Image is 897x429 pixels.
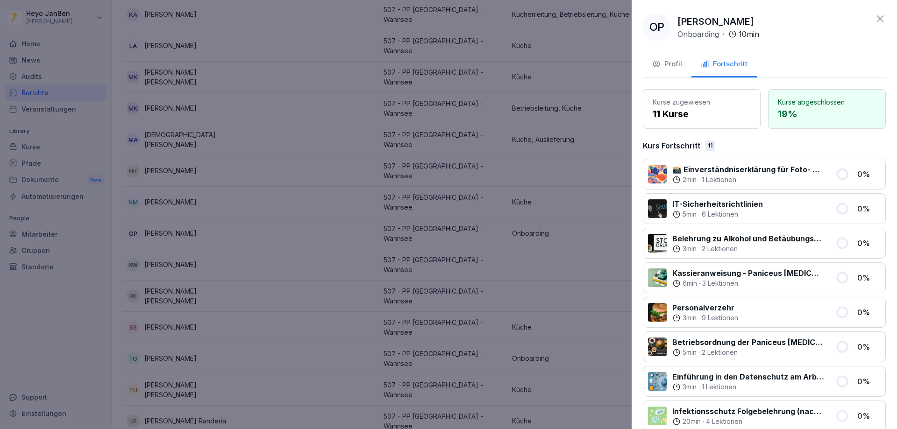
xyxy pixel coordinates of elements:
div: OP [643,13,671,41]
div: 11 [705,141,715,151]
p: Kassieranweisung - Paniceus [MEDICAL_DATA] Systemzentrale GmbH [672,267,824,279]
p: 19 % [778,107,876,121]
p: 1 Lektionen [702,382,736,392]
p: 9 Lektionen [702,313,738,323]
p: 0 % [857,272,881,283]
p: 3 min [683,382,697,392]
p: 0 % [857,376,881,387]
p: Kurse zugewiesen [653,97,751,107]
button: Fortschritt [691,52,757,77]
p: [PERSON_NAME] [677,14,754,28]
p: 10 min [739,28,759,40]
p: 0 % [857,307,881,318]
p: Einführung in den Datenschutz am Arbeitsplatz nach Art. 13 ff. DSGVO [672,371,824,382]
p: 20 min [683,417,701,426]
div: · [672,348,824,357]
p: 11 Kurse [653,107,751,121]
p: 5 min [683,348,697,357]
p: 0 % [857,238,881,249]
p: 0 % [857,169,881,180]
div: · [672,313,738,323]
p: Betriebsordnung der Paniceus [MEDICAL_DATA] Systemzentrale [672,337,824,348]
button: Profil [643,52,691,77]
p: 2 Lektionen [702,244,738,253]
p: Onboarding [677,28,719,40]
p: 6 min [683,279,697,288]
div: · [672,175,824,184]
p: Kurse abgeschlossen [778,97,876,107]
p: 3 min [683,313,697,323]
p: 0 % [857,341,881,352]
div: Fortschritt [701,59,747,70]
p: 0 % [857,410,881,422]
p: IT-Sicherheitsrichtlinien [672,198,763,210]
div: · [672,417,824,426]
div: · [672,279,824,288]
p: 3 min [683,244,697,253]
p: 0 % [857,203,881,214]
p: 4 Lektionen [706,417,742,426]
p: 6 Lektionen [702,210,738,219]
p: 📸 Einverständniserklärung für Foto- und Videonutzung [672,164,824,175]
p: 1 Lektionen [702,175,736,184]
div: · [672,210,763,219]
p: 2 min [683,175,697,184]
p: 5 min [683,210,697,219]
div: · [677,28,759,40]
div: Profil [652,59,682,70]
p: 2 Lektionen [702,348,738,357]
p: Kurs Fortschritt [643,140,700,151]
p: Personalverzehr [672,302,738,313]
div: · [672,382,824,392]
div: · [672,244,824,253]
p: Belehrung zu Alkohol und Betäubungsmitteln am Arbeitsplatz [672,233,824,244]
p: Infektionsschutz Folgebelehrung (nach §43 IfSG) [672,406,824,417]
p: 3 Lektionen [702,279,738,288]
